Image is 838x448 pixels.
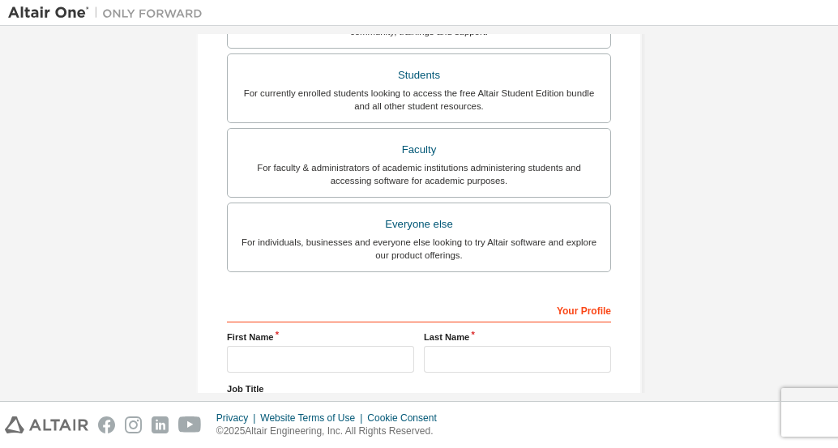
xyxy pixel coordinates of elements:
[152,416,169,433] img: linkedin.svg
[367,412,446,425] div: Cookie Consent
[237,161,601,187] div: For faculty & administrators of academic institutions administering students and accessing softwa...
[178,416,202,433] img: youtube.svg
[216,425,447,438] p: © 2025 Altair Engineering, Inc. All Rights Reserved.
[227,382,611,395] label: Job Title
[227,297,611,322] div: Your Profile
[216,412,260,425] div: Privacy
[237,64,601,87] div: Students
[424,331,611,343] label: Last Name
[237,139,601,161] div: Faculty
[8,5,211,21] img: Altair One
[5,416,88,433] img: altair_logo.svg
[237,213,601,236] div: Everyone else
[227,331,414,343] label: First Name
[260,412,367,425] div: Website Terms of Use
[125,416,142,433] img: instagram.svg
[98,416,115,433] img: facebook.svg
[237,87,601,113] div: For currently enrolled students looking to access the free Altair Student Edition bundle and all ...
[237,236,601,262] div: For individuals, businesses and everyone else looking to try Altair software and explore our prod...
